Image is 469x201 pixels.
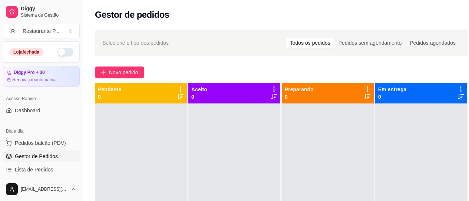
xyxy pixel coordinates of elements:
div: Restaurante P ... [23,27,59,35]
button: Alterar Status [57,48,73,57]
span: Sistema de Gestão [21,12,77,18]
article: Renovação automática [12,77,56,83]
span: Diggy [21,6,77,12]
span: [EMAIL_ADDRESS][DOMAIN_NAME] [21,186,68,192]
span: Pedidos balcão (PDV) [15,139,66,147]
span: Novo pedido [109,68,138,76]
span: R [9,27,17,35]
div: Pedidos sem agendamento [334,38,406,48]
article: Diggy Pro + 30 [14,70,45,75]
a: Diggy Pro + 30Renovaçãoautomática [3,66,80,87]
div: Pedidos agendados [406,38,460,48]
span: Gestor de Pedidos [15,153,58,160]
a: Dashboard [3,105,80,116]
a: Salão / Mesas [3,177,80,189]
div: Todos os pedidos [286,38,334,48]
button: Novo pedido [95,67,144,78]
p: 0 [191,93,207,100]
p: 0 [378,93,406,100]
a: Gestor de Pedidos [3,150,80,162]
a: DiggySistema de Gestão [3,3,80,21]
p: Pendente [98,86,121,93]
p: Preparando [285,86,314,93]
button: Select a team [3,24,80,38]
span: Lista de Pedidos [15,166,53,173]
p: 0 [98,93,121,100]
div: Dia a dia [3,125,80,137]
p: Aceito [191,86,207,93]
p: Em entrega [378,86,406,93]
span: plus [101,70,106,75]
div: Acesso Rápido [3,93,80,105]
h2: Gestor de pedidos [95,9,169,21]
p: 0 [285,93,314,100]
a: Lista de Pedidos [3,164,80,176]
button: Pedidos balcão (PDV) [3,137,80,149]
div: Loja fechada [9,48,43,56]
button: [EMAIL_ADDRESS][DOMAIN_NAME] [3,180,80,198]
span: Dashboard [15,107,40,114]
span: Selecione o tipo dos pedidos [102,39,169,47]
